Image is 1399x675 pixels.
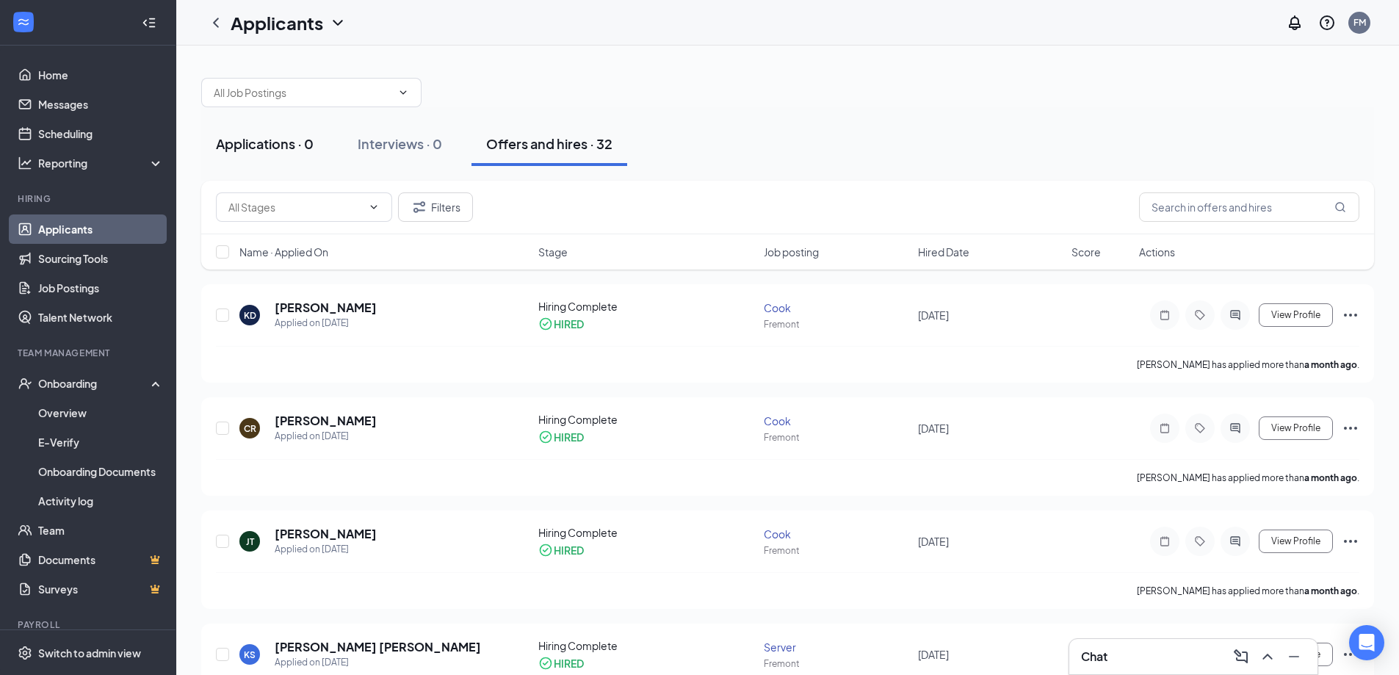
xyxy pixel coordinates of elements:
svg: Ellipses [1342,533,1359,550]
h5: [PERSON_NAME] [PERSON_NAME] [275,639,481,655]
a: SurveysCrown [38,574,164,604]
div: CR [244,422,256,435]
div: Applied on [DATE] [275,316,377,331]
div: HIRED [554,656,584,671]
a: E-Verify [38,427,164,457]
b: a month ago [1304,472,1357,483]
p: [PERSON_NAME] has applied more than . [1137,585,1359,597]
svg: ChevronDown [368,201,380,213]
span: View Profile [1271,310,1320,320]
p: [PERSON_NAME] has applied more than . [1137,358,1359,371]
p: [PERSON_NAME] has applied more than . [1137,472,1359,484]
svg: CheckmarkCircle [538,543,553,557]
div: JT [246,535,254,548]
svg: Settings [18,646,32,660]
svg: Filter [411,198,428,216]
div: Applications · 0 [216,134,314,153]
h5: [PERSON_NAME] [275,300,377,316]
button: ComposeMessage [1229,645,1253,668]
div: KD [244,309,256,322]
svg: Ellipses [1342,419,1359,437]
a: Activity log [38,486,164,516]
h3: Chat [1081,649,1107,665]
a: Team [38,516,164,545]
svg: Tag [1191,309,1209,321]
svg: Tag [1191,422,1209,434]
div: Fremont [764,544,908,557]
svg: CheckmarkCircle [538,317,553,331]
span: [DATE] [918,648,949,661]
div: HIRED [554,430,584,444]
div: Payroll [18,618,161,631]
span: Score [1071,245,1101,259]
div: Hiring Complete [538,299,756,314]
div: Hiring [18,192,161,205]
div: Server [764,640,908,654]
svg: Notifications [1286,14,1304,32]
div: Applied on [DATE] [275,542,377,557]
svg: ActiveChat [1226,422,1244,434]
div: Fremont [764,431,908,444]
span: View Profile [1271,423,1320,433]
span: Name · Applied On [239,245,328,259]
div: Applied on [DATE] [275,429,377,444]
svg: ComposeMessage [1232,648,1250,665]
h1: Applicants [231,10,323,35]
div: Applied on [DATE] [275,655,481,670]
svg: UserCheck [18,376,32,391]
svg: ActiveChat [1226,535,1244,547]
a: Messages [38,90,164,119]
a: Sourcing Tools [38,244,164,273]
svg: Ellipses [1342,646,1359,663]
input: All Job Postings [214,84,391,101]
span: [DATE] [918,308,949,322]
a: Job Postings [38,273,164,303]
div: KS [244,649,256,661]
a: Scheduling [38,119,164,148]
div: Hiring Complete [538,638,756,653]
svg: QuestionInfo [1318,14,1336,32]
div: HIRED [554,317,584,331]
svg: Minimize [1285,648,1303,665]
svg: CheckmarkCircle [538,430,553,444]
input: Search in offers and hires [1139,192,1359,222]
h5: [PERSON_NAME] [275,413,377,429]
h5: [PERSON_NAME] [275,526,377,542]
div: Cook [764,414,908,428]
div: Cook [764,527,908,541]
div: FM [1353,16,1366,29]
div: Interviews · 0 [358,134,442,153]
span: Stage [538,245,568,259]
div: Hiring Complete [538,525,756,540]
div: HIRED [554,543,584,557]
input: All Stages [228,199,362,215]
svg: WorkstreamLogo [16,15,31,29]
a: DocumentsCrown [38,545,164,574]
svg: Note [1156,422,1174,434]
a: Onboarding Documents [38,457,164,486]
div: Open Intercom Messenger [1349,625,1384,660]
svg: Note [1156,535,1174,547]
div: Reporting [38,156,165,170]
svg: Ellipses [1342,306,1359,324]
svg: ChevronDown [329,14,347,32]
svg: CheckmarkCircle [538,656,553,671]
div: Team Management [18,347,161,359]
div: Hiring Complete [538,412,756,427]
a: Home [38,60,164,90]
a: Overview [38,398,164,427]
span: Job posting [764,245,819,259]
svg: ChevronLeft [207,14,225,32]
svg: ChevronDown [397,87,409,98]
a: Applicants [38,214,164,244]
b: a month ago [1304,585,1357,596]
span: Actions [1139,245,1175,259]
button: Filter Filters [398,192,473,222]
span: Hired Date [918,245,969,259]
button: Minimize [1282,645,1306,668]
svg: Tag [1191,535,1209,547]
svg: ChevronUp [1259,648,1276,665]
div: Fremont [764,657,908,670]
span: [DATE] [918,422,949,435]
